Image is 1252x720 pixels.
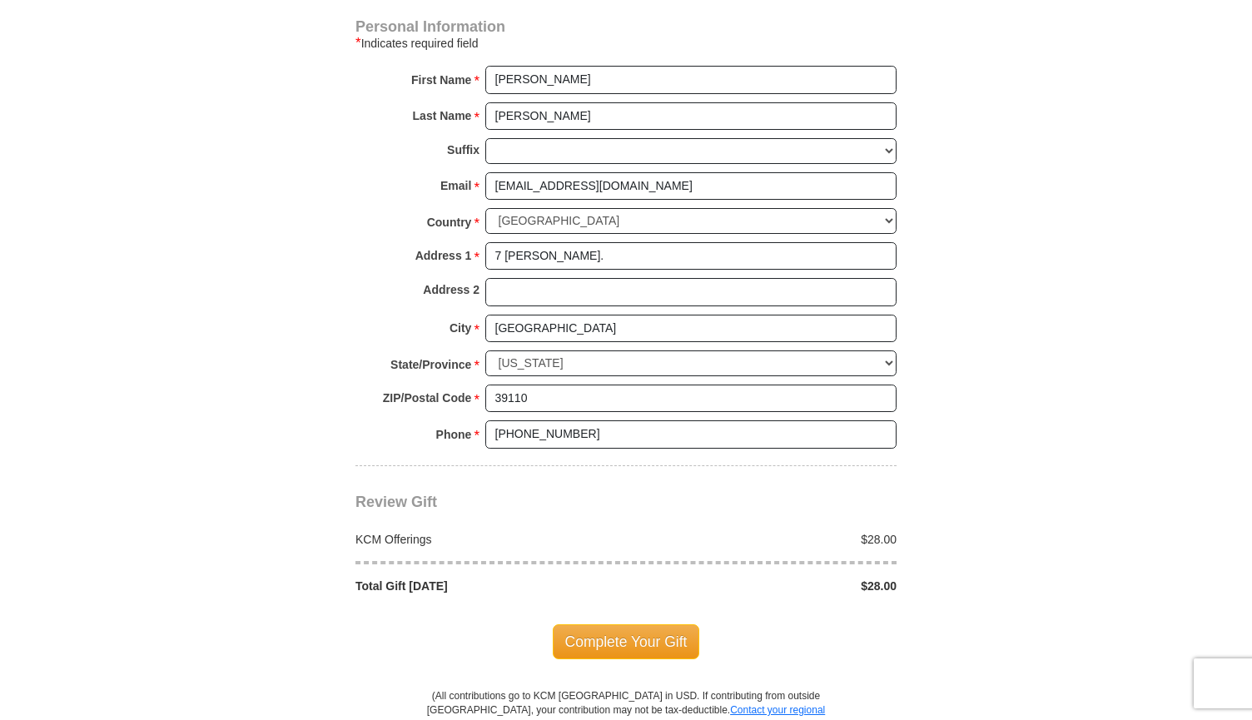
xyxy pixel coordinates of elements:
h4: Personal Information [355,20,897,33]
strong: Address 1 [415,244,472,267]
span: Complete Your Gift [553,624,700,659]
strong: Phone [436,423,472,446]
strong: ZIP/Postal Code [383,386,472,410]
strong: Suffix [447,138,479,161]
strong: Last Name [413,104,472,127]
strong: State/Province [390,353,471,376]
div: $28.00 [626,531,906,548]
strong: City [450,316,471,340]
div: KCM Offerings [347,531,627,548]
strong: Email [440,174,471,197]
strong: Address 2 [423,278,479,301]
div: $28.00 [626,578,906,594]
strong: First Name [411,68,471,92]
strong: Country [427,211,472,234]
span: Review Gift [355,494,437,510]
div: Indicates required field [355,33,897,53]
div: Total Gift [DATE] [347,578,627,594]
